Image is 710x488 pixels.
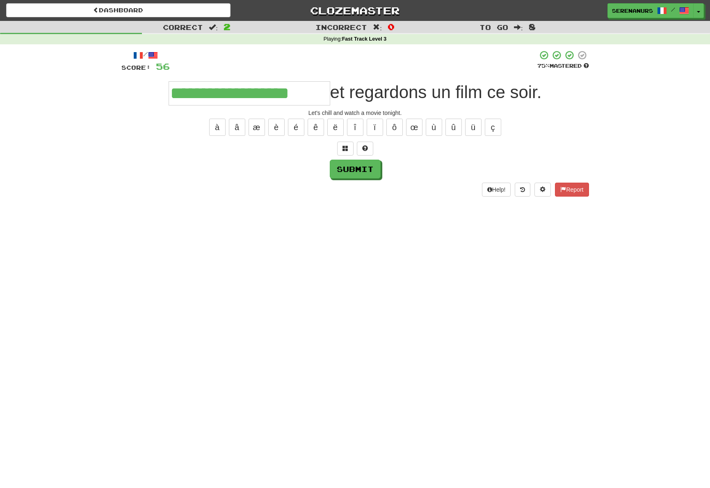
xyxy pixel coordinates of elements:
[671,7,675,12] span: /
[537,62,589,70] div: Mastered
[315,23,367,31] span: Incorrect
[357,142,373,156] button: Single letter hint - you only get 1 per sentence and score half the points! alt+h
[249,119,265,136] button: æ
[342,36,387,42] strong: Fast Track Level 3
[386,119,403,136] button: ô
[308,119,324,136] button: ê
[373,24,382,31] span: :
[426,119,442,136] button: ù
[327,119,344,136] button: ë
[607,3,694,18] a: SerenaNurs /
[479,23,508,31] span: To go
[330,82,542,102] span: et regardons un film ce soir.
[515,183,530,197] button: Round history (alt+y)
[514,24,523,31] span: :
[347,119,363,136] button: î
[485,119,501,136] button: ç
[612,7,653,14] span: SerenaNurs
[445,119,462,136] button: û
[268,119,285,136] button: è
[121,50,170,60] div: /
[163,23,203,31] span: Correct
[6,3,231,17] a: Dashboard
[288,119,304,136] button: é
[121,109,589,117] div: Let's chill and watch a movie tonight.
[537,62,550,69] span: 75 %
[529,22,536,32] span: 8
[482,183,511,197] button: Help!
[209,119,226,136] button: à
[388,22,395,32] span: 0
[367,119,383,136] button: ï
[209,24,218,31] span: :
[229,119,245,136] button: â
[156,61,170,71] span: 56
[337,142,354,156] button: Switch sentence to multiple choice alt+p
[243,3,467,18] a: Clozemaster
[224,22,231,32] span: 2
[330,160,381,179] button: Submit
[465,119,482,136] button: ü
[555,183,589,197] button: Report
[406,119,422,136] button: œ
[121,64,151,71] span: Score:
